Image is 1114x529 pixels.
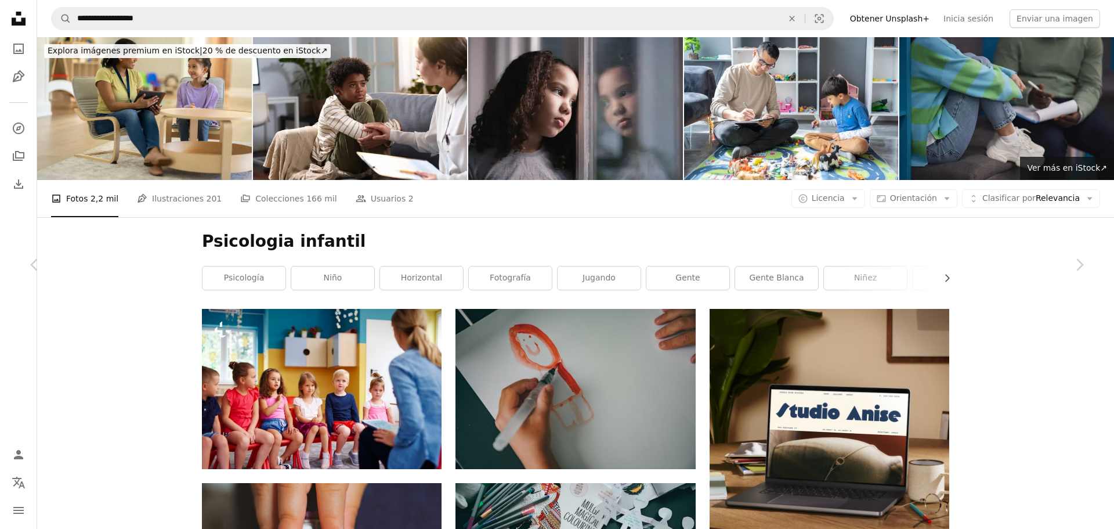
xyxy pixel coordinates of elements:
a: fotografía [469,267,552,290]
img: Sesión de terapia para un adolescente con problemas [253,37,468,180]
button: Clasificar porRelevancia [962,189,1100,208]
span: Ver más en iStock ↗ [1027,163,1107,172]
a: Historial de descargas [7,172,30,196]
a: gente [646,267,729,290]
button: Menú [7,499,30,522]
span: Licencia [812,193,845,203]
a: Ilustraciones 201 [137,180,222,217]
span: Explora imágenes premium en iStock | [48,46,202,55]
a: Siguiente [1044,209,1114,321]
a: Inicia sesión [936,9,1000,28]
a: el dibujo de un niño de una cara sonriente en un pedazo de papel [455,384,695,394]
span: Relevancia [982,193,1080,204]
a: Usuarios 2 [356,180,414,217]
button: Enviar una imagen [1010,9,1100,28]
a: Ver más en iStock↗ [1020,157,1114,180]
a: niñez [824,267,907,290]
img: Grupo de niños y maestra en el preescolar [202,309,442,469]
button: Orientación [870,189,957,208]
img: Salud mental, niña y ventana para triste, pensante y deprimido en casa. Depresión, niño negro e i... [468,37,683,180]
a: Explorar [7,117,30,140]
img: el dibujo de un niño de una cara sonriente en un pedazo de papel [455,309,695,469]
a: Obtener Unsplash+ [843,9,936,28]
h1: Psicologia infantil [202,231,949,252]
button: Licencia [791,189,865,208]
img: Primer plano de una adolescente estresada hablando con un terapeuta en una sesión [899,37,1114,180]
a: Explora imágenes premium en iStock|20 % de descuento en iStock↗ [37,37,338,65]
button: Idioma [7,471,30,494]
span: 20 % de descuento en iStock ↗ [48,46,327,55]
a: Fotos [7,37,30,60]
a: psicología [202,267,285,290]
a: Iniciar sesión / Registrarse [7,443,30,466]
span: Clasificar por [982,193,1036,203]
a: gente blanca [735,267,818,290]
span: Orientación [890,193,937,203]
button: desplazar lista a la derecha [936,267,949,290]
img: Children's Counselling Session [37,37,252,180]
img: Psicoterapia Infantil [684,37,899,180]
button: Borrar [779,8,805,30]
a: Ilustraciones [7,65,30,88]
a: Colecciones [7,145,30,168]
button: Búsqueda visual [805,8,833,30]
a: hembra [913,267,996,290]
a: Grupo de niños y maestra en el preescolar [202,384,442,394]
span: 2 [408,192,414,205]
a: niño [291,267,374,290]
form: Encuentra imágenes en todo el sitio [51,7,834,30]
span: 201 [206,192,222,205]
a: horizontal [380,267,463,290]
a: Colecciones 166 mil [240,180,337,217]
a: Jugando [558,267,641,290]
button: Buscar en Unsplash [52,8,71,30]
span: 166 mil [306,192,337,205]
